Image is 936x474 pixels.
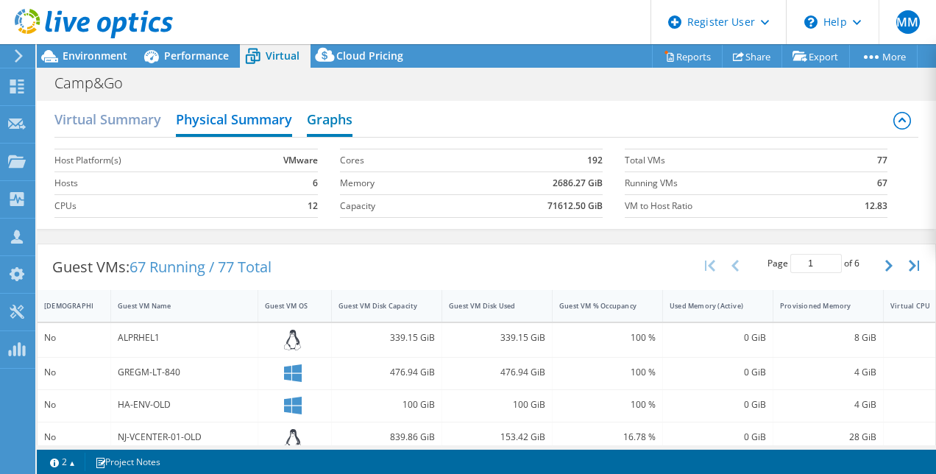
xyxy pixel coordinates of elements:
div: 100 % [559,397,656,413]
span: Performance [164,49,229,63]
a: Project Notes [85,453,171,471]
label: Total VMs [625,153,826,168]
b: 77 [877,153,887,168]
label: Capacity [340,199,455,213]
span: Environment [63,49,127,63]
label: CPUs [54,199,234,213]
div: 476.94 GiB [338,364,435,381]
b: 12 [308,199,318,213]
div: HA-ENV-OLD [118,397,251,413]
h2: Virtual Summary [54,105,161,134]
label: Hosts [54,176,234,191]
b: 192 [587,153,603,168]
svg: \n [804,15,818,29]
div: 153.42 GiB [449,429,545,445]
b: 12.83 [865,199,887,213]
div: Guest VMs: [38,244,286,290]
div: 16.78 % [559,429,656,445]
div: Guest VM Disk Used [449,301,528,311]
div: 0 GiB [670,364,766,381]
b: VMware [283,153,318,168]
a: 2 [40,453,85,471]
label: Cores [340,153,455,168]
div: ALPRHEL1 [118,330,251,346]
div: No [44,364,104,381]
a: Reports [652,45,723,68]
div: 8 GiB [780,330,876,346]
div: 4 GiB [780,364,876,381]
span: 6 [854,257,859,269]
div: 0 GiB [670,330,766,346]
div: Guest VM % Occupancy [559,301,638,311]
div: Provisioned Memory [780,301,859,311]
label: Host Platform(s) [54,153,234,168]
span: MM [896,10,920,34]
div: 339.15 GiB [338,330,435,346]
div: 100 % [559,364,656,381]
b: 67 [877,176,887,191]
div: Guest VM Disk Capacity [338,301,417,311]
b: 71612.50 GiB [547,199,603,213]
label: Memory [340,176,455,191]
h2: Graphs [307,105,352,137]
div: 4 GiB [780,397,876,413]
span: Page of [767,254,859,273]
b: 2686.27 GiB [553,176,603,191]
span: 67 Running / 77 Total [130,257,272,277]
div: 28 GiB [780,429,876,445]
div: Guest VM Name [118,301,233,311]
a: More [849,45,918,68]
span: Cloud Pricing [336,49,403,63]
input: jump to page [790,254,842,273]
span: Virtual [266,49,299,63]
div: 0 GiB [670,429,766,445]
div: 100 GiB [338,397,435,413]
div: No [44,330,104,346]
b: 6 [313,176,318,191]
div: [DEMOGRAPHIC_DATA] [44,301,86,311]
div: 0 GiB [670,397,766,413]
div: NJ-VCENTER-01-OLD [118,429,251,445]
div: GREGM-LT-840 [118,364,251,381]
div: Virtual CPU [890,301,932,311]
div: Used Memory (Active) [670,301,748,311]
div: 100 % [559,330,656,346]
div: 339.15 GiB [449,330,545,346]
div: 100 GiB [449,397,545,413]
div: No [44,397,104,413]
label: VM to Host Ratio [625,199,826,213]
div: 839.86 GiB [338,429,435,445]
label: Running VMs [625,176,826,191]
div: No [44,429,104,445]
a: Share [722,45,782,68]
h2: Physical Summary [176,105,292,137]
h1: Camp&Go [48,75,146,91]
div: 476.94 GiB [449,364,545,381]
a: Export [781,45,850,68]
div: Guest VM OS [265,301,307,311]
